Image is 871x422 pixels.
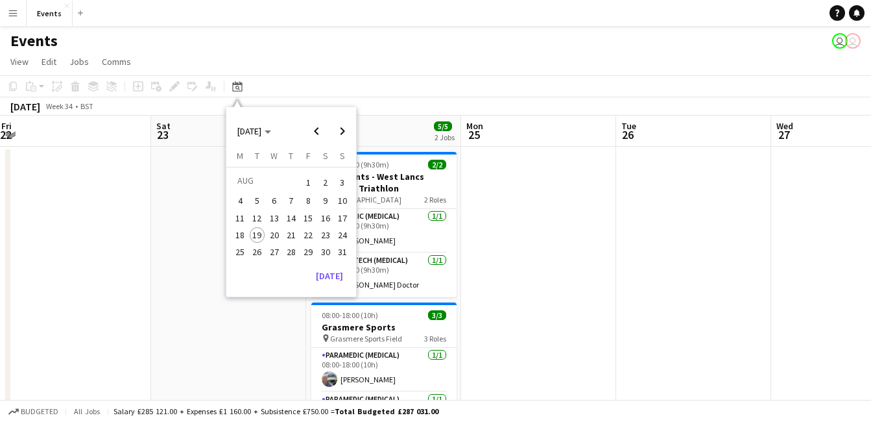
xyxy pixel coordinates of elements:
[329,118,355,144] button: Next month
[10,56,29,68] span: View
[21,407,58,416] span: Budgeted
[266,192,283,209] button: 06-08-2025
[428,310,446,320] span: 3/3
[232,193,248,209] span: 4
[335,173,350,192] span: 3
[232,244,248,260] span: 25
[334,243,351,260] button: 31-08-2025
[250,227,265,243] span: 19
[27,1,73,26] button: Events
[311,348,457,392] app-card-role: Paramedic (Medical)1/108:00-18:00 (10h)[PERSON_NAME]
[300,227,316,243] button: 22-08-2025
[300,243,316,260] button: 29-08-2025
[311,171,457,194] h3: Epic Events - West Lancs Summer Triathlon
[232,243,248,260] button: 25-08-2025
[316,192,333,209] button: 09-08-2025
[335,210,350,226] span: 17
[311,321,457,333] h3: Grasmere Sports
[311,152,457,297] app-job-card: 06:30-16:00 (9h30m)2/2Epic Events - West Lancs Summer Triathlon [GEOGRAPHIC_DATA]2 RolesParamedic...
[283,227,299,243] span: 21
[318,227,333,243] span: 23
[335,227,350,243] span: 24
[621,120,636,132] span: Tue
[300,172,316,192] button: 01-08-2025
[300,227,316,243] span: 22
[283,193,299,209] span: 7
[1,120,12,132] span: Fri
[311,253,457,297] app-card-role: Rescue Tech (Medical)1/106:30-16:00 (9h30m)[PERSON_NAME] Doctor
[267,210,282,226] span: 13
[300,244,316,260] span: 29
[316,172,333,192] button: 02-08-2025
[6,404,60,419] button: Budgeted
[283,210,300,227] button: 14-08-2025
[318,244,333,260] span: 30
[334,227,351,243] button: 24-08-2025
[250,210,265,226] span: 12
[232,172,300,192] td: AUG
[267,193,282,209] span: 6
[156,120,171,132] span: Sat
[316,210,333,227] button: 16-08-2025
[318,210,333,226] span: 16
[334,172,351,192] button: 03-08-2025
[334,192,351,209] button: 10-08-2025
[322,310,378,320] span: 08:00-18:00 (10h)
[36,53,62,70] a: Edit
[424,334,446,343] span: 3 Roles
[283,227,300,243] button: 21-08-2025
[267,244,282,260] span: 27
[80,101,93,111] div: BST
[266,210,283,227] button: 13-08-2025
[283,244,299,260] span: 28
[232,227,248,243] button: 18-08-2025
[330,195,401,205] span: [GEOGRAPHIC_DATA]
[266,227,283,243] button: 20-08-2025
[43,101,75,111] span: Week 34
[250,193,265,209] span: 5
[316,243,333,260] button: 30-08-2025
[466,120,483,132] span: Mon
[424,195,446,205] span: 2 Roles
[283,243,300,260] button: 28-08-2025
[311,209,457,253] app-card-role: Paramedic (Medical)1/106:30-16:00 (9h30m)[PERSON_NAME]
[248,243,265,260] button: 26-08-2025
[102,56,131,68] span: Comms
[248,192,265,209] button: 05-08-2025
[774,127,793,142] span: 27
[300,192,316,209] button: 08-08-2025
[97,53,136,70] a: Comms
[335,193,350,209] span: 10
[318,173,333,192] span: 2
[300,193,316,209] span: 8
[316,227,333,243] button: 23-08-2025
[237,125,261,137] span: [DATE]
[232,227,248,243] span: 18
[10,100,40,113] div: [DATE]
[619,127,636,142] span: 26
[266,243,283,260] button: 27-08-2025
[300,210,316,227] button: 15-08-2025
[306,150,311,162] span: F
[283,210,299,226] span: 14
[434,121,452,131] span: 5/5
[64,53,94,70] a: Jobs
[232,119,276,143] button: Choose month and year
[323,150,328,162] span: S
[5,53,34,70] a: View
[232,210,248,226] span: 11
[255,150,259,162] span: T
[311,266,348,286] button: [DATE]
[300,173,316,192] span: 1
[832,33,848,49] app-user-avatar: Paul Wilmore
[435,132,455,142] div: 2 Jobs
[335,244,350,260] span: 31
[250,244,265,260] span: 26
[335,406,438,416] span: Total Budgeted £287 031.00
[776,120,793,132] span: Wed
[267,227,282,243] span: 20
[42,56,56,68] span: Edit
[237,150,243,162] span: M
[330,334,402,343] span: Grasmere Sports Field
